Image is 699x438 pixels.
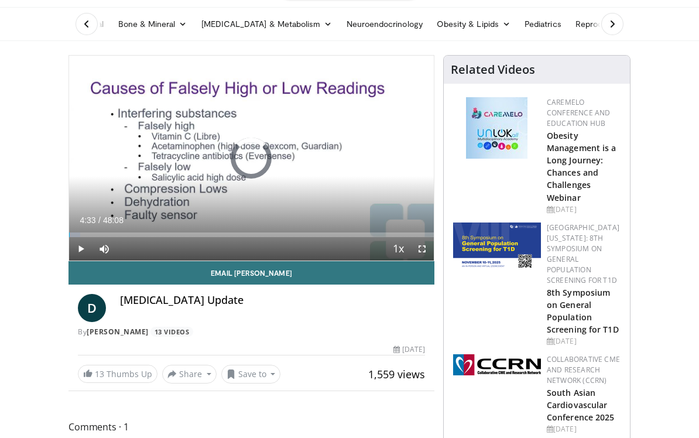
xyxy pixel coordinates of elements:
h4: [MEDICAL_DATA] Update [120,294,425,307]
a: Bone & Mineral [111,12,194,36]
span: 1,559 views [368,367,425,381]
a: Email [PERSON_NAME] [68,261,434,285]
button: Play [69,237,92,261]
div: By [78,327,425,337]
a: Obesity Management is a Long Journey: Chances and Challenges Webinar [547,130,616,203]
a: D [78,294,106,322]
a: 8th Symposium on General Population Screening for T1D [547,287,619,335]
span: 4:33 [80,215,95,225]
img: a04ee3ba-8487-4636-b0fb-5e8d268f3737.png.150x105_q85_autocrop_double_scale_upscale_version-0.2.png [453,354,541,375]
a: Obesity & Lipids [430,12,518,36]
a: [MEDICAL_DATA] & Metabolism [194,12,340,36]
a: Neuroendocrinology [340,12,430,36]
span: / [98,215,101,225]
a: Collaborative CME and Research Network (CCRN) [547,354,620,385]
a: South Asian Cardiovascular Conference 2025 [547,387,615,423]
div: Progress Bar [69,232,434,237]
button: Mute [92,237,116,261]
div: [DATE] [547,204,621,215]
a: 13 Thumbs Up [78,365,157,383]
a: [PERSON_NAME] [87,327,149,337]
span: 13 [95,368,104,379]
button: Share [162,365,217,384]
a: Reproductive [568,12,633,36]
div: [DATE] [547,336,621,347]
div: [DATE] [393,344,425,355]
button: Save to [221,365,281,384]
a: [GEOGRAPHIC_DATA][US_STATE]: 8th Symposium on General Population Screening for T1D [547,223,619,285]
a: 13 Videos [150,327,193,337]
img: a980c80c-3cc5-49e4-b5c5-24109ca66f23.png.150x105_q85_autocrop_double_scale_upscale_version-0.2.png [453,223,541,268]
button: Fullscreen [410,237,434,261]
h4: Related Videos [451,63,535,77]
span: Comments 1 [68,419,434,434]
a: CaReMeLO Conference and Education Hub [547,97,610,128]
button: Playback Rate [387,237,410,261]
a: Pediatrics [518,12,568,36]
img: 45df64a9-a6de-482c-8a90-ada250f7980c.png.150x105_q85_autocrop_double_scale_upscale_version-0.2.jpg [466,97,527,159]
span: 48:08 [103,215,124,225]
video-js: Video Player [69,56,434,261]
div: [DATE] [547,424,621,434]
